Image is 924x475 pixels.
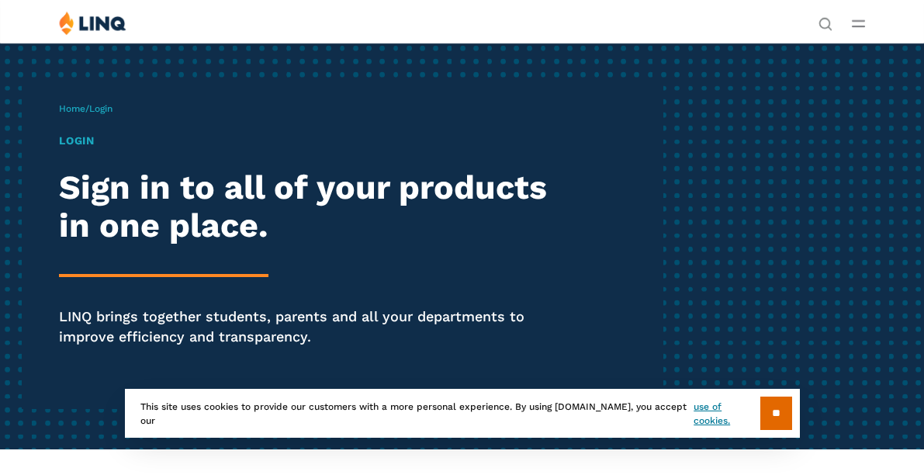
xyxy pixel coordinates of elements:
[818,16,832,29] button: Open Search Bar
[694,400,760,428] a: use of cookies.
[59,307,566,346] p: LINQ brings together students, parents and all your departments to improve efficiency and transpa...
[852,15,865,32] button: Open Main Menu
[89,103,112,114] span: Login
[818,11,832,29] nav: Utility Navigation
[59,103,112,114] span: /
[59,11,126,35] img: LINQ | K‑12 Software
[59,133,566,149] h1: Login
[59,103,85,114] a: Home
[59,168,566,245] h2: Sign in to all of your products in one place.
[125,389,800,438] div: This site uses cookies to provide our customers with a more personal experience. By using [DOMAIN...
